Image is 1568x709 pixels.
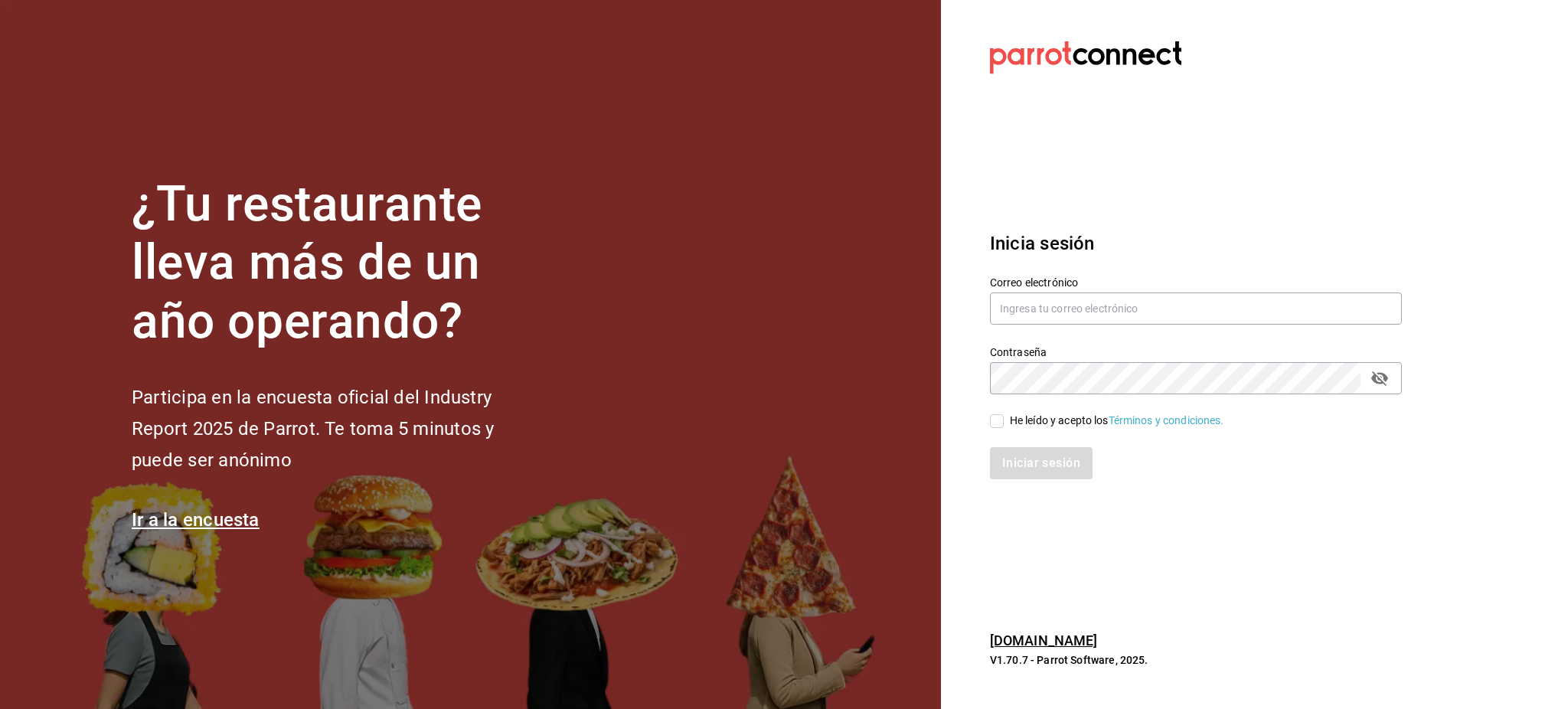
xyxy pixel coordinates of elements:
[1010,413,1224,429] div: He leído y acepto los
[990,632,1098,649] a: [DOMAIN_NAME]
[990,292,1402,325] input: Ingresa tu correo electrónico
[1109,414,1224,426] a: Términos y condiciones.
[990,346,1402,357] label: Contraseña
[132,382,545,475] h2: Participa en la encuesta oficial del Industry Report 2025 de Parrot. Te toma 5 minutos y puede se...
[132,175,545,351] h1: ¿Tu restaurante lleva más de un año operando?
[1367,365,1393,391] button: passwordField
[990,230,1402,257] h3: Inicia sesión
[132,509,260,531] a: Ir a la encuesta
[990,652,1402,668] p: V1.70.7 - Parrot Software, 2025.
[990,276,1402,287] label: Correo electrónico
